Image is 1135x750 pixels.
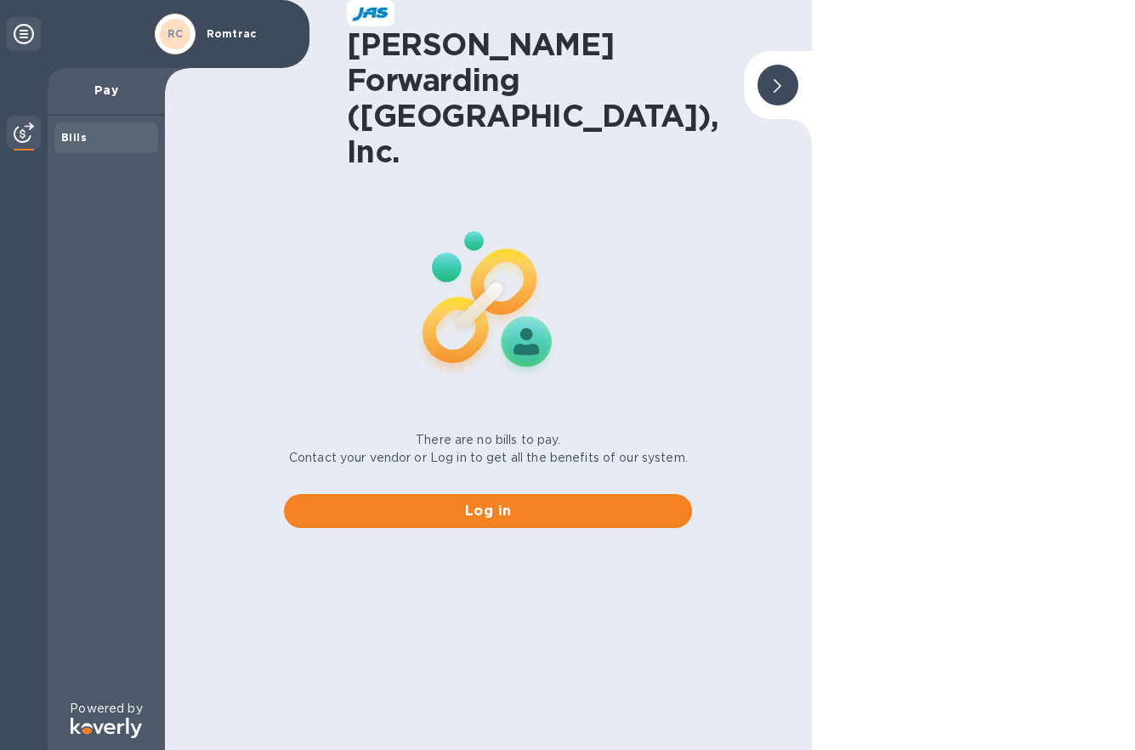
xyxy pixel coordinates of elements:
[347,26,730,169] h1: [PERSON_NAME] Forwarding ([GEOGRAPHIC_DATA]), Inc.
[71,718,142,738] img: Logo
[61,82,151,99] p: Pay
[207,28,292,40] p: Romtrac
[167,27,184,40] b: RC
[61,131,87,144] b: Bills
[289,431,688,467] p: There are no bills to pay. Contact your vendor or Log in to get all the benefits of our system.
[284,494,692,528] button: Log in
[70,700,142,718] p: Powered by
[298,501,678,521] span: Log in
